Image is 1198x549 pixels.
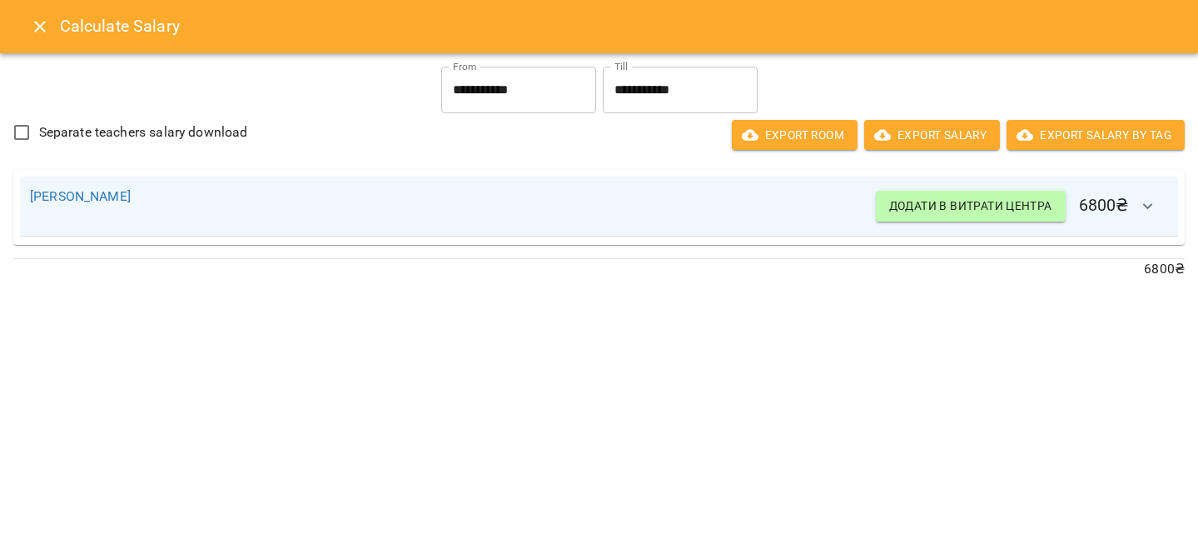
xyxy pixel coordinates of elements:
p: 6800 ₴ [13,259,1185,279]
button: Close [20,7,60,47]
span: Separate teachers salary download [39,122,248,142]
span: Export room [745,125,844,145]
span: Додати в витрати центра [889,196,1052,216]
button: Export Salary by Tag [1007,120,1185,150]
span: Export Salary by Tag [1020,125,1171,145]
button: Додати в витрати центра [876,191,1066,221]
a: [PERSON_NAME] [30,188,131,204]
button: Export Salary [864,120,1000,150]
h6: Calculate Salary [60,13,1178,39]
button: Export room [732,120,857,150]
span: Export Salary [877,125,987,145]
h6: 6800 ₴ [876,187,1168,227]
